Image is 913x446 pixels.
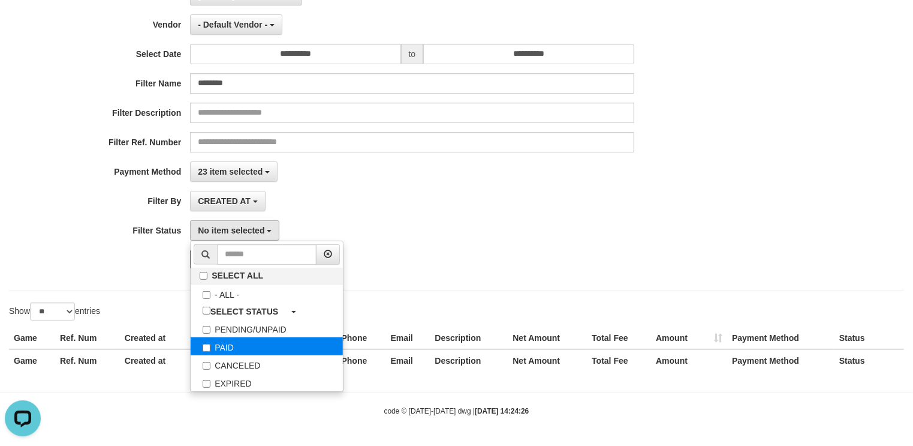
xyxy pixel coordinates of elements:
label: SELECT ALL [191,268,343,284]
b: SELECT STATUS [210,307,278,316]
th: Status [834,349,904,372]
th: Phone [337,327,386,349]
button: Open LiveChat chat widget [5,5,41,41]
span: No item selected [198,226,264,235]
a: SELECT STATUS [191,303,343,319]
th: Description [430,327,508,349]
small: code © [DATE]-[DATE] dwg | [384,407,529,415]
input: - ALL - [203,291,210,299]
th: Net Amount [508,349,587,372]
th: Email [386,349,430,372]
label: PENDING/UNPAID [191,319,343,337]
span: 23 item selected [198,167,263,176]
label: EXPIRED [191,373,343,391]
span: - Default Vendor - [198,20,267,29]
th: Total Fee [587,327,651,349]
input: EXPIRED [203,380,210,388]
th: Phone [337,349,386,372]
span: to [401,44,424,64]
input: CANCELED [203,362,210,370]
button: 23 item selected [190,161,278,182]
label: Show entries [9,303,100,321]
th: Amount [651,349,727,372]
th: Created at [120,327,209,349]
th: Status [834,327,904,349]
th: Email [386,327,430,349]
input: PENDING/UNPAID [203,326,210,334]
th: Game [9,349,55,372]
th: Created at [120,349,209,372]
input: SELECT STATUS [203,307,210,315]
th: Description [430,349,508,372]
th: Ref. Num [55,327,120,349]
th: Total Fee [587,349,651,372]
th: Payment Method [727,327,834,349]
strong: [DATE] 14:24:26 [475,407,529,415]
span: CREATED AT [198,196,251,206]
label: PAID [191,337,343,355]
button: CREATED AT [190,191,266,211]
button: - Default Vendor - [190,14,282,35]
th: Net Amount [508,327,587,349]
input: PAID [203,344,210,352]
input: SELECT ALL [200,272,207,280]
button: No item selected [190,220,279,241]
th: Amount [651,327,727,349]
th: Payment Method [727,349,834,372]
th: Ref. Num [55,349,120,372]
th: Game [9,327,55,349]
label: CANCELED [191,355,343,373]
label: - ALL - [191,285,343,303]
select: Showentries [30,303,75,321]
